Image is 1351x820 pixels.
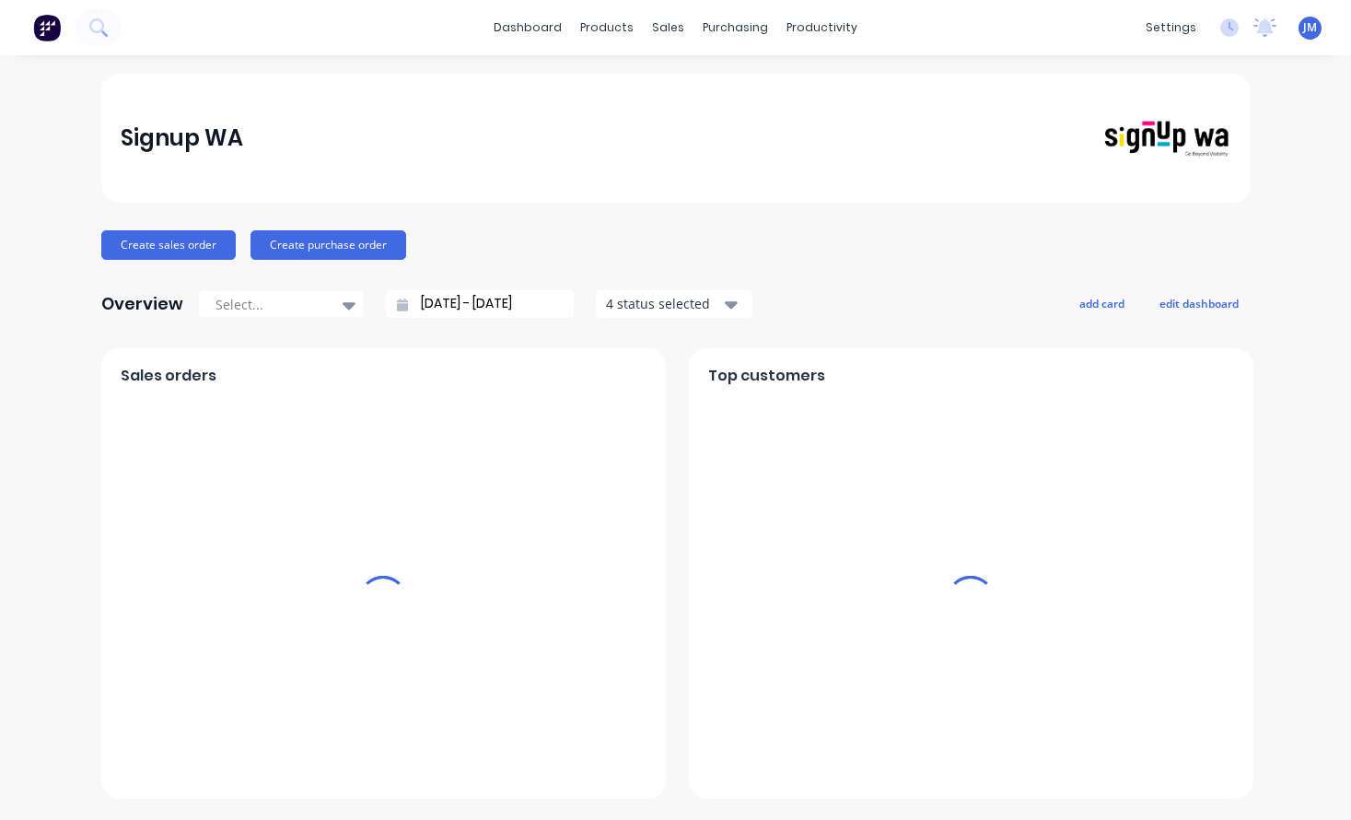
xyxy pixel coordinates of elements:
span: Top customers [708,365,825,387]
span: Sales orders [121,365,216,387]
button: edit dashboard [1147,291,1251,315]
button: Create sales order [101,230,236,260]
button: Create purchase order [250,230,406,260]
div: purchasing [693,14,777,41]
div: Signup WA [121,120,243,157]
button: add card [1067,291,1136,315]
div: 4 status selected [606,294,722,313]
div: settings [1136,14,1205,41]
div: sales [643,14,693,41]
a: dashboard [484,14,571,41]
img: Factory [33,14,61,41]
div: products [571,14,643,41]
div: productivity [777,14,867,41]
img: Signup WA [1101,119,1230,158]
span: JM [1303,19,1317,36]
button: 4 status selected [596,290,752,318]
div: Overview [101,286,183,322]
